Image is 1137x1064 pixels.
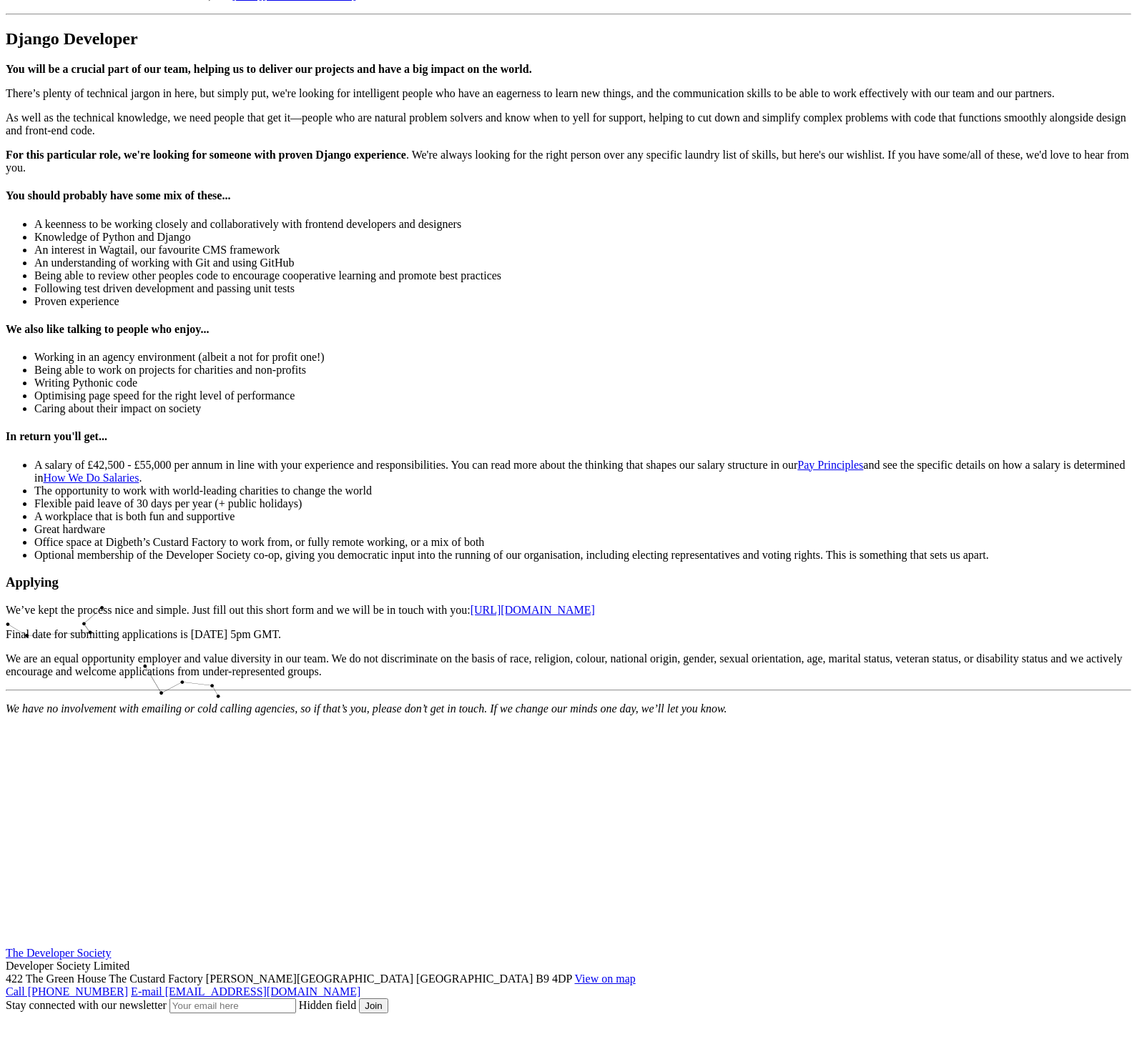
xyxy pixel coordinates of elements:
a: Call [PHONE_NUMBER] [6,985,128,998]
li: Caring about their impact on society [34,402,1131,415]
li: Following test driven development and passing unit tests [34,282,1131,295]
a: Pay Principles [797,459,863,471]
li: Knowledge of Python and Django [34,231,1131,244]
input: Your email here [169,998,296,1013]
li: Optimising page speed for the right level of performance [34,389,1131,402]
h3: Applying [6,575,1131,590]
b: You will be a crucial part of our team, helping us to deliver our projects and have a big impact ... [6,63,532,75]
li: Office space at Digbeth’s Custard Factory to work from, or fully remote working, or a mix of both [34,536,1131,549]
span: [PERSON_NAME][GEOGRAPHIC_DATA] [206,973,413,985]
span: The Custard Factory [109,973,203,985]
p: There’s plenty of technical jargon in here, but simply put, we're looking for intelligent people ... [6,87,1131,100]
li: Writing Pythonic code [34,377,1131,389]
li: A salary of £42,500 - £55,000 per annum in line with your experience and responsibilities. You ca... [34,459,1131,484]
div: Developer Society Limited [6,960,1131,973]
p: . We're always looking for the right person over any specific laundry list of skills, but here's ... [6,149,1131,174]
li: A keenness to be working closely and collaboratively with frontend developers and designers [34,218,1131,231]
li: Great hardware [34,523,1131,536]
li: The opportunity to work with world-leading charities to change the world [34,484,1131,497]
h4: You should probably have some mix of these... [6,189,1131,202]
a: The Developer Society [6,947,112,959]
li: Proven experience [34,295,1131,308]
h4: In return you'll get... [6,430,1131,443]
li: An understanding of working with Git and using GitHub [34,257,1131,269]
button: Join [359,998,388,1013]
label: Hidden field [299,999,356,1011]
span: Join [365,1000,382,1011]
li: Optional membership of the Developer Society co-op, giving you democratic input into the running ... [34,549,1131,562]
a: View on map [575,973,636,985]
span: B9 4DP [536,973,572,985]
li: Being able to review other peoples code to encourage cooperative learning and promote best practices [34,269,1131,282]
span: [GEOGRAPHIC_DATA] [416,973,533,985]
li: Flexible paid leave of 30 days per year (+ public holidays) [34,497,1131,510]
p: As well as the technical knowledge, we need people that get it—people who are natural problem sol... [6,111,1131,137]
li: An interest in Wagtail, our favourite CMS framework [34,244,1131,257]
b: For this particular role, we're looking for someone with proven Django experience [6,149,406,161]
span: 422 The Green House [6,973,107,985]
h4: We also like talking to people who enjoy... [6,323,1131,336]
li: Working in an agency environment (albeit a not for profit one!) [34,351,1131,364]
label: Stay connected with our newsletter [6,999,167,1011]
li: A workplace that is both fun and supportive [34,510,1131,523]
b: Django Developer [6,29,138,48]
li: Being able to work on projects for charities and non-profits [34,364,1131,377]
a: E-mail [EMAIL_ADDRESS][DOMAIN_NAME] [131,985,360,998]
a: How We Do Salaries [43,472,139,484]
